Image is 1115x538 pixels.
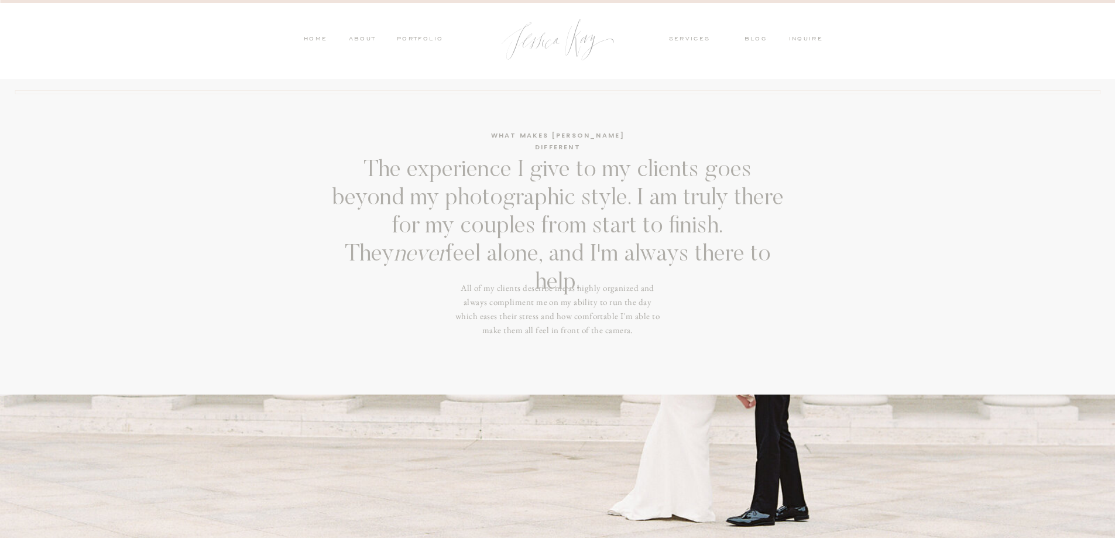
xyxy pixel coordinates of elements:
h3: All of my clients describe me as highly organized and always compliment me on my ability to run t... [452,281,664,335]
a: PORTFOLIO [395,35,444,45]
a: inquire [789,35,829,45]
a: blog [745,35,775,45]
a: ABOUT [346,35,376,45]
h3: The experience I give to my clients goes beyond my photographic style. I am truly there for my co... [328,157,788,270]
a: services [669,35,726,45]
h3: WHAT MAKES [PERSON_NAME] DIFFERENT [472,130,644,142]
i: never [394,244,446,267]
a: HOME [303,35,328,45]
